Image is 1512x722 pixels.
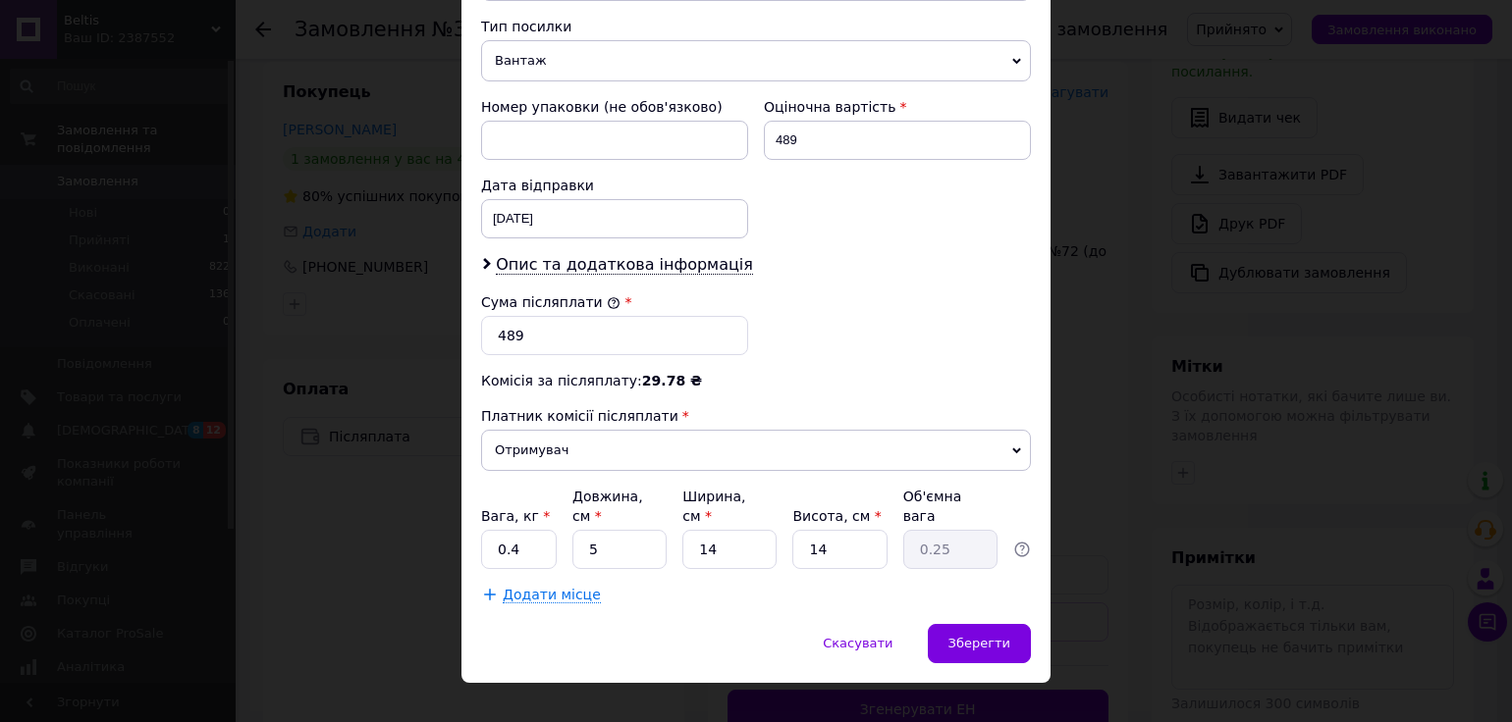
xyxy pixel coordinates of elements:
[481,19,571,34] span: Тип посилки
[792,508,881,524] label: Висота, см
[481,430,1031,471] span: Отримувач
[823,636,892,650] span: Скасувати
[496,255,753,275] span: Опис та додаткова інформація
[682,489,745,524] label: Ширина, см
[481,294,621,310] label: Сума післяплати
[764,97,1031,117] div: Оціночна вартість
[481,508,550,524] label: Вага, кг
[642,373,702,388] span: 29.78 ₴
[903,487,998,526] div: Об'ємна вага
[948,636,1010,650] span: Зберегти
[572,489,643,524] label: Довжина, см
[481,371,1031,390] div: Комісія за післяплату:
[481,176,748,195] div: Дата відправки
[481,40,1031,81] span: Вантаж
[481,408,678,424] span: Платник комісії післяплати
[503,587,601,603] span: Додати місце
[481,97,748,117] div: Номер упаковки (не обов'язково)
